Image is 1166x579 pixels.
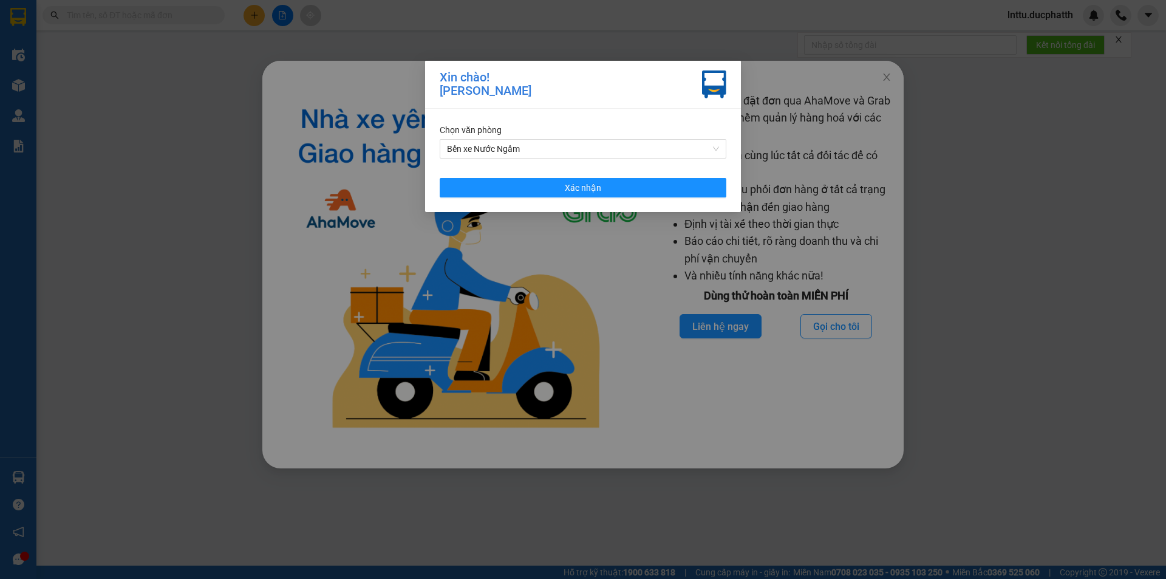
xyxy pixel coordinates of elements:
div: Chọn văn phòng [440,123,726,137]
span: Bến xe Nước Ngầm [447,140,719,158]
button: Xác nhận [440,178,726,197]
div: Xin chào! [PERSON_NAME] [440,70,531,98]
span: Xác nhận [565,181,601,194]
img: vxr-icon [702,70,726,98]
